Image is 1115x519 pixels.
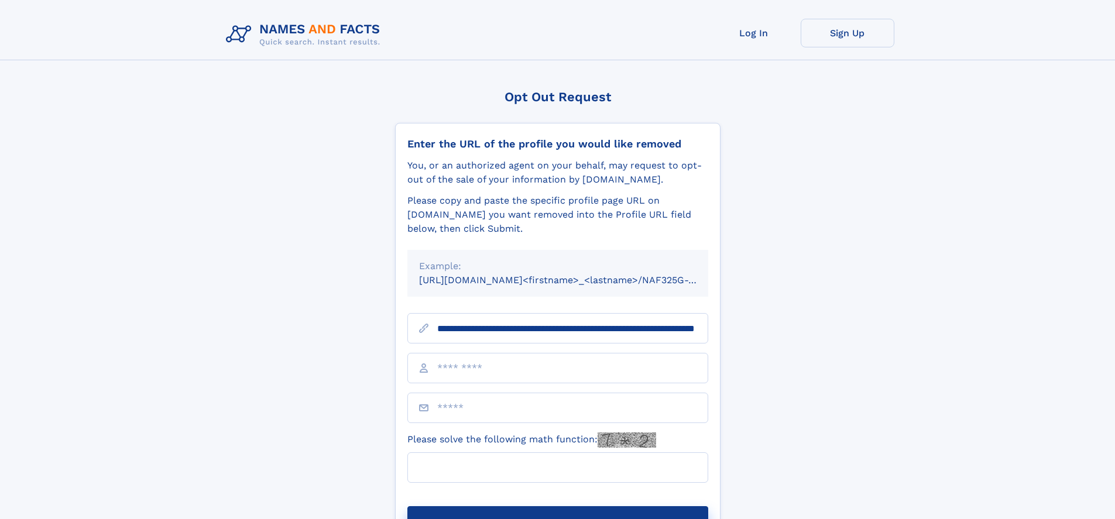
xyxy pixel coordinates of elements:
[419,259,697,273] div: Example:
[407,194,708,236] div: Please copy and paste the specific profile page URL on [DOMAIN_NAME] you want removed into the Pr...
[221,19,390,50] img: Logo Names and Facts
[707,19,801,47] a: Log In
[407,138,708,150] div: Enter the URL of the profile you would like removed
[407,432,656,448] label: Please solve the following math function:
[407,159,708,187] div: You, or an authorized agent on your behalf, may request to opt-out of the sale of your informatio...
[419,274,730,286] small: [URL][DOMAIN_NAME]<firstname>_<lastname>/NAF325G-xxxxxxxx
[801,19,894,47] a: Sign Up
[395,90,721,104] div: Opt Out Request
